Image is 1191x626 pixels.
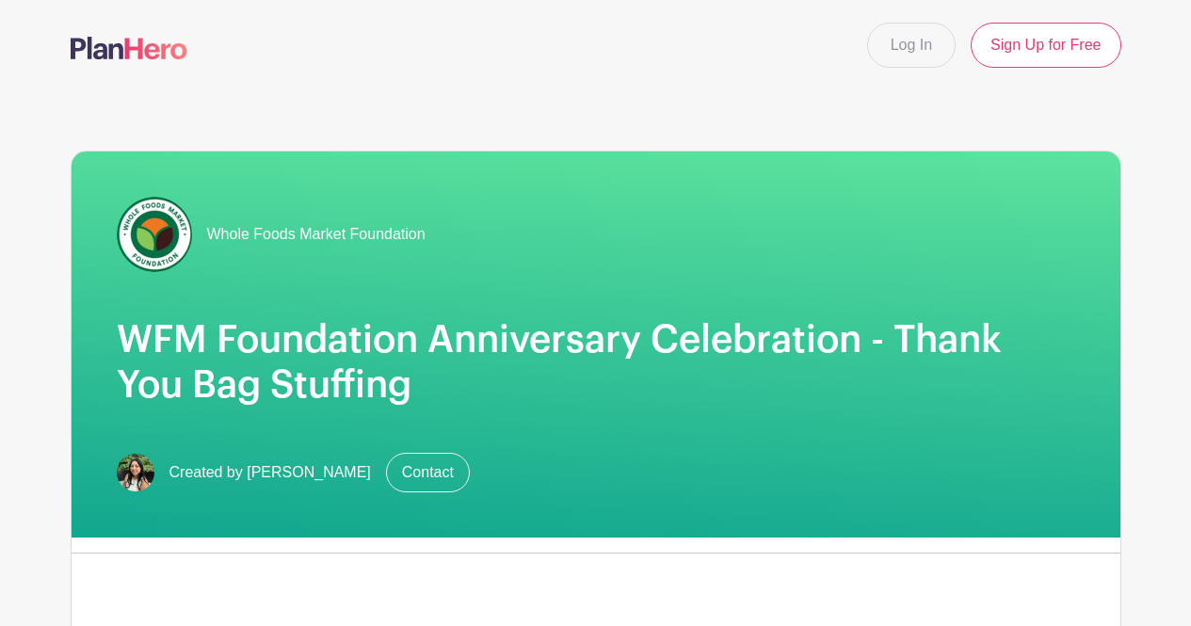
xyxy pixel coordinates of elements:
[71,37,187,59] img: logo-507f7623f17ff9eddc593b1ce0a138ce2505c220e1c5a4e2b4648c50719b7d32.svg
[867,23,956,68] a: Log In
[117,454,154,491] img: mireya.jpg
[386,453,470,492] a: Contact
[117,317,1075,408] h1: WFM Foundation Anniversary Celebration - Thank You Bag Stuffing
[169,461,371,484] span: Created by [PERSON_NAME]
[117,197,192,272] img: wfmf_primary_badge_4c.png
[971,23,1120,68] a: Sign Up for Free
[207,223,426,246] span: Whole Foods Market Foundation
